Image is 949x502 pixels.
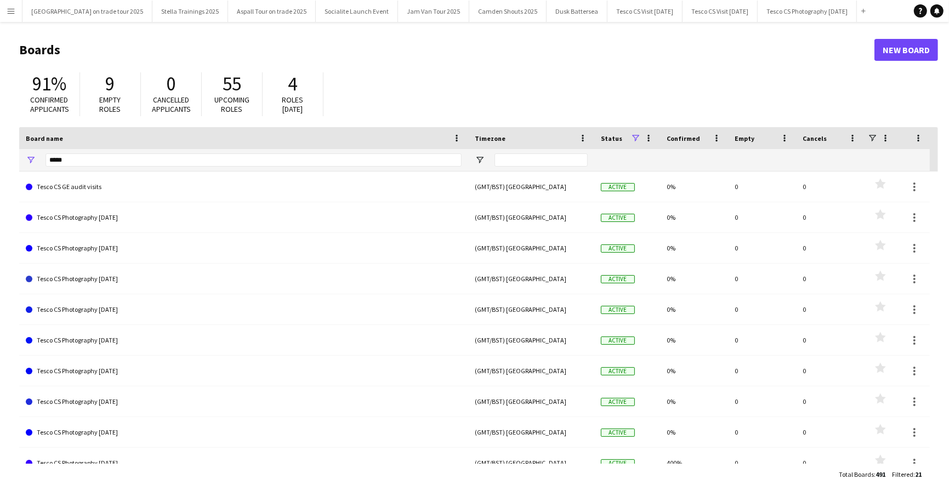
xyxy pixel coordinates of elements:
[468,202,594,232] div: (GMT/BST) [GEOGRAPHIC_DATA]
[223,72,241,96] span: 55
[468,417,594,447] div: (GMT/BST) [GEOGRAPHIC_DATA]
[660,202,728,232] div: 0%
[46,153,462,167] input: Board name Filter Input
[601,275,635,283] span: Active
[26,202,462,233] a: Tesco CS Photography [DATE]
[601,367,635,375] span: Active
[468,386,594,417] div: (GMT/BST) [GEOGRAPHIC_DATA]
[607,1,683,22] button: Tesco CS Visit [DATE]
[601,429,635,437] span: Active
[22,1,152,22] button: [GEOGRAPHIC_DATA] on trade tour 2025
[892,464,922,485] div: :
[660,294,728,324] div: 0%
[660,233,728,263] div: 0%
[796,448,864,478] div: 0
[26,417,462,448] a: Tesco CS Photography [DATE]
[468,448,594,478] div: (GMT/BST) [GEOGRAPHIC_DATA]
[288,72,298,96] span: 4
[26,448,462,478] a: Tesco CS Photography [DATE]
[728,417,796,447] div: 0
[601,459,635,467] span: Active
[660,386,728,417] div: 0%
[32,72,66,96] span: 91%
[660,264,728,294] div: 0%
[495,153,588,167] input: Timezone Filter Input
[601,244,635,253] span: Active
[601,134,622,142] span: Status
[468,233,594,263] div: (GMT/BST) [GEOGRAPHIC_DATA]
[796,386,864,417] div: 0
[660,325,728,355] div: 0%
[728,172,796,202] div: 0
[30,95,69,114] span: Confirmed applicants
[468,172,594,202] div: (GMT/BST) [GEOGRAPHIC_DATA]
[468,356,594,386] div: (GMT/BST) [GEOGRAPHIC_DATA]
[100,95,121,114] span: Empty roles
[796,294,864,324] div: 0
[683,1,758,22] button: Tesco CS Visit [DATE]
[316,1,398,22] button: Socialite Launch Event
[796,325,864,355] div: 0
[214,95,249,114] span: Upcoming roles
[874,39,938,61] a: New Board
[601,214,635,222] span: Active
[660,417,728,447] div: 0%
[468,264,594,294] div: (GMT/BST) [GEOGRAPHIC_DATA]
[26,155,36,165] button: Open Filter Menu
[660,448,728,478] div: 400%
[26,233,462,264] a: Tesco CS Photography [DATE]
[468,325,594,355] div: (GMT/BST) [GEOGRAPHIC_DATA]
[839,470,874,478] span: Total Boards
[796,172,864,202] div: 0
[228,1,316,22] button: Aspall Tour on trade 2025
[547,1,607,22] button: Dusk Battersea
[601,336,635,345] span: Active
[796,202,864,232] div: 0
[728,448,796,478] div: 0
[660,172,728,202] div: 0%
[803,134,827,142] span: Cancels
[892,470,913,478] span: Filtered
[876,470,885,478] span: 491
[26,386,462,417] a: Tesco CS Photography [DATE]
[735,134,754,142] span: Empty
[758,1,857,22] button: Tesco CS Photography [DATE]
[728,202,796,232] div: 0
[475,134,505,142] span: Timezone
[282,95,304,114] span: Roles [DATE]
[796,233,864,263] div: 0
[728,386,796,417] div: 0
[398,1,469,22] button: Jam Van Tour 2025
[728,233,796,263] div: 0
[167,72,176,96] span: 0
[601,183,635,191] span: Active
[468,294,594,324] div: (GMT/BST) [GEOGRAPHIC_DATA]
[601,398,635,406] span: Active
[915,470,922,478] span: 21
[728,294,796,324] div: 0
[728,356,796,386] div: 0
[26,356,462,386] a: Tesco CS Photography [DATE]
[152,95,191,114] span: Cancelled applicants
[26,264,462,294] a: Tesco CS Photography [DATE]
[152,1,228,22] button: Stella Trainings 2025
[475,155,485,165] button: Open Filter Menu
[667,134,700,142] span: Confirmed
[660,356,728,386] div: 0%
[796,417,864,447] div: 0
[19,42,874,58] h1: Boards
[26,325,462,356] a: Tesco CS Photography [DATE]
[839,464,885,485] div: :
[106,72,115,96] span: 9
[796,356,864,386] div: 0
[469,1,547,22] button: Camden Shouts 2025
[601,306,635,314] span: Active
[26,134,63,142] span: Board name
[26,172,462,202] a: Tesco CS GE audit visits
[796,264,864,294] div: 0
[26,294,462,325] a: Tesco CS Photography [DATE]
[728,264,796,294] div: 0
[728,325,796,355] div: 0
